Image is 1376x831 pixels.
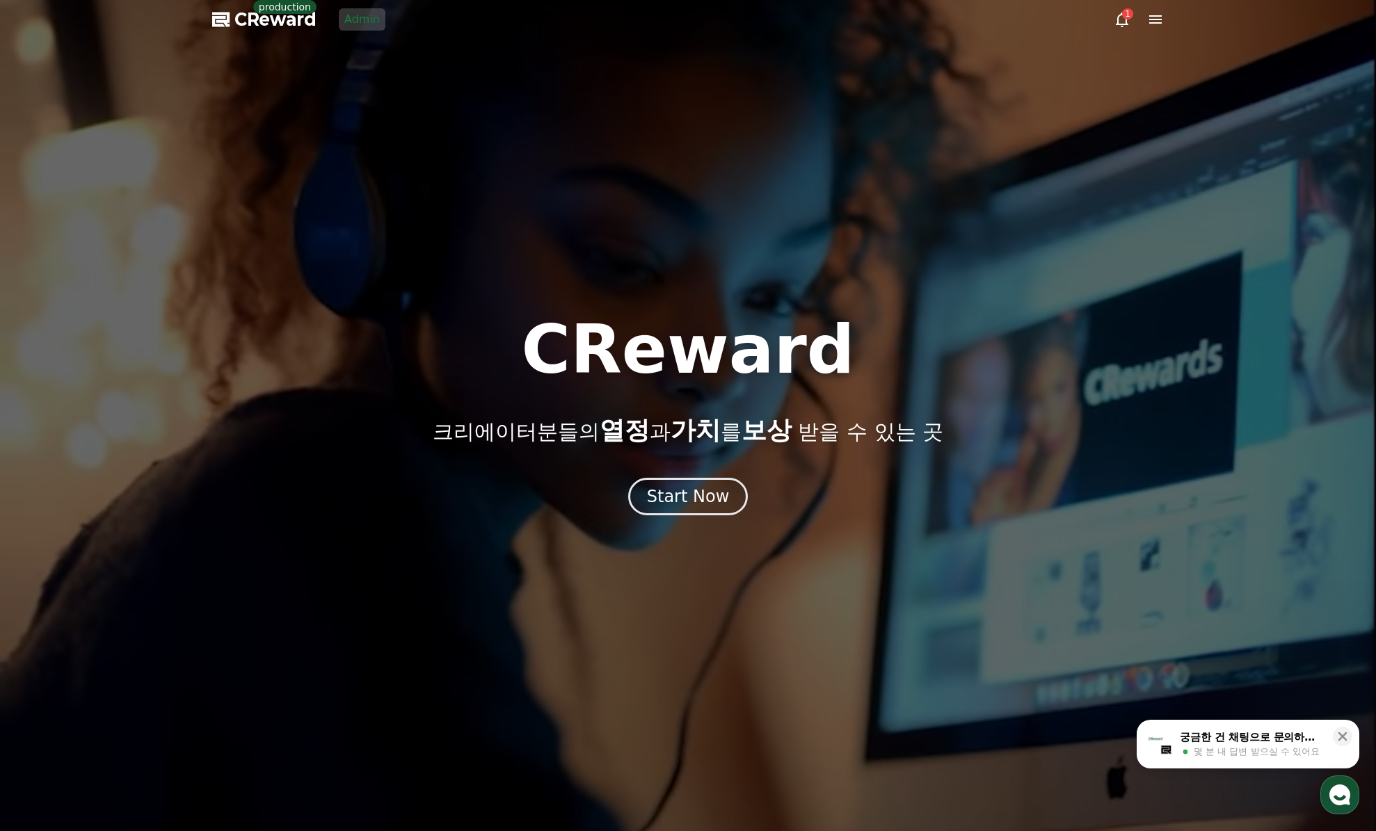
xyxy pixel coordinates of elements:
[4,441,92,476] a: 홈
[1122,8,1133,19] div: 1
[44,462,52,473] span: 홈
[234,8,317,31] span: CReward
[1114,11,1130,28] a: 1
[92,441,179,476] a: 대화
[215,462,232,473] span: 설정
[212,8,317,31] a: CReward
[742,416,792,444] span: 보상
[647,485,730,508] div: Start Now
[628,478,749,515] button: Start Now
[628,492,749,505] a: Start Now
[433,417,943,444] p: 크리에이터분들의 과 를 받을 수 있는 곳
[521,316,854,383] h1: CReward
[127,462,144,474] span: 대화
[179,441,267,476] a: 설정
[339,8,385,31] a: Admin
[671,416,721,444] span: 가치
[600,416,650,444] span: 열정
